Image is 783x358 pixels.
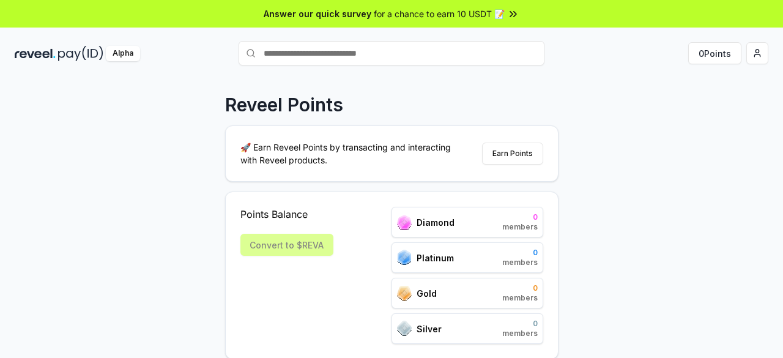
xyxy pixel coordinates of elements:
span: 0 [502,319,538,329]
img: ranks_icon [397,250,412,266]
span: 0 [502,283,538,293]
span: for a chance to earn 10 USDT 📝 [374,7,505,20]
button: 0Points [688,42,741,64]
span: members [502,293,538,303]
span: Silver [417,323,442,335]
span: 0 [502,212,538,222]
span: members [502,222,538,232]
p: 🚀 Earn Reveel Points by transacting and interacting with Reveel products. [240,141,461,166]
span: members [502,258,538,267]
button: Earn Points [482,143,543,165]
span: members [502,329,538,338]
img: pay_id [58,46,103,61]
span: Points Balance [240,207,333,222]
img: reveel_dark [15,46,56,61]
span: 0 [502,248,538,258]
div: Alpha [106,46,140,61]
img: ranks_icon [397,215,412,230]
p: Reveel Points [225,94,343,116]
img: ranks_icon [397,321,412,337]
img: ranks_icon [397,286,412,301]
span: Diamond [417,216,455,229]
span: Platinum [417,252,454,264]
span: Gold [417,287,437,300]
span: Answer our quick survey [264,7,371,20]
